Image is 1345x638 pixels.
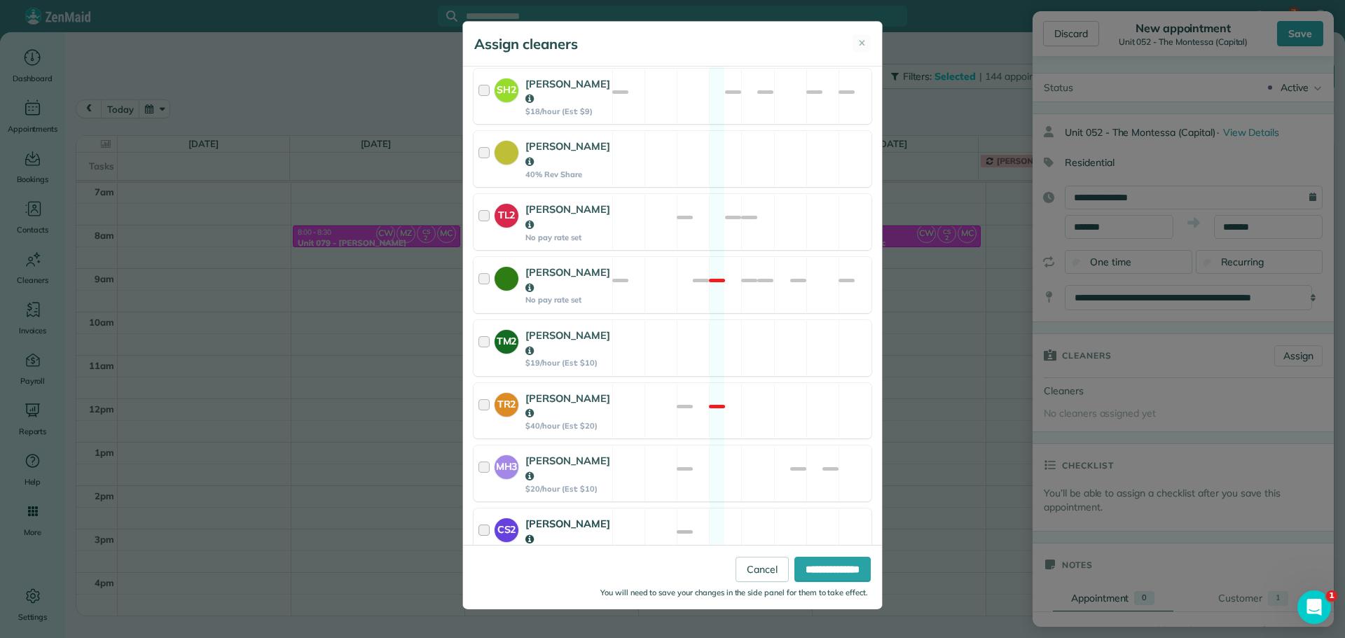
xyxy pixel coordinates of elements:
[736,557,789,582] a: Cancel
[495,455,518,474] strong: MH3
[525,202,610,231] strong: [PERSON_NAME]
[495,78,518,97] strong: SH2
[525,421,610,431] strong: $40/hour (Est: $20)
[525,328,610,357] strong: [PERSON_NAME]
[525,391,610,420] strong: [PERSON_NAME]
[525,265,610,294] strong: [PERSON_NAME]
[474,34,578,54] h5: Assign cleaners
[525,358,610,368] strong: $19/hour (Est: $10)
[525,295,610,305] strong: No pay rate set
[525,169,610,179] strong: 40% Rev Share
[525,77,610,106] strong: [PERSON_NAME]
[525,233,610,242] strong: No pay rate set
[495,330,518,349] strong: TM2
[600,588,868,597] small: You will need to save your changes in the side panel for them to take effect.
[1326,590,1337,602] span: 1
[525,139,610,168] strong: [PERSON_NAME]
[495,204,518,223] strong: TL2
[495,518,518,537] strong: CS2
[525,484,610,494] strong: $20/hour (Est: $10)
[525,106,610,116] strong: $18/hour (Est: $9)
[1297,590,1331,624] iframe: Intercom live chat
[525,517,610,546] strong: [PERSON_NAME]
[525,454,610,483] strong: [PERSON_NAME]
[495,393,518,412] strong: TR2
[858,36,866,50] span: ✕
